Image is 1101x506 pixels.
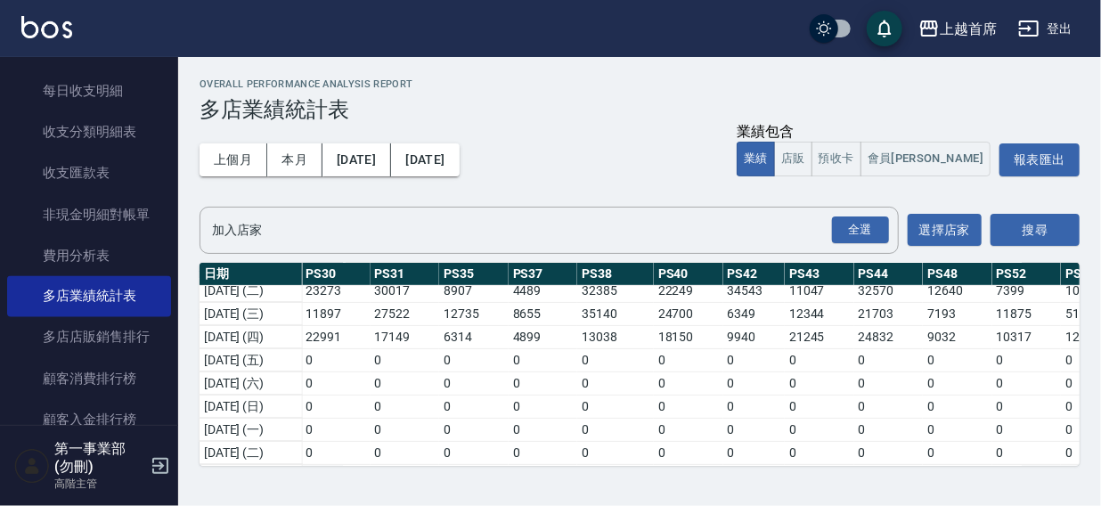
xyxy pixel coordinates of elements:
[439,371,509,395] td: 0
[723,441,786,464] td: 0
[785,348,854,371] td: 0
[654,279,723,302] td: 22249
[654,348,723,371] td: 0
[654,371,723,395] td: 0
[867,11,902,46] button: save
[992,418,1062,441] td: 0
[923,348,992,371] td: 0
[509,302,578,325] td: 8655
[1011,12,1080,45] button: 登出
[577,371,654,395] td: 0
[654,464,723,487] td: 0
[854,418,924,441] td: 0
[371,348,440,371] td: 0
[923,371,992,395] td: 0
[992,464,1062,487] td: 0
[999,143,1080,176] button: 報表匯出
[371,302,440,325] td: 27522
[785,441,854,464] td: 0
[301,464,371,487] td: 0
[391,143,459,176] button: [DATE]
[860,142,991,176] button: 會員[PERSON_NAME]
[723,418,786,441] td: 0
[509,348,578,371] td: 0
[723,302,786,325] td: 6349
[439,263,509,286] th: PS35
[854,348,924,371] td: 0
[723,263,786,286] th: PS42
[439,279,509,302] td: 8907
[7,235,171,276] a: 費用分析表
[923,325,992,348] td: 9032
[439,418,509,441] td: 0
[723,325,786,348] td: 9940
[774,142,812,176] button: 店販
[509,325,578,348] td: 4899
[723,464,786,487] td: 0
[7,317,171,358] a: 多店店販銷售排行
[854,263,924,286] th: PS44
[7,152,171,193] a: 收支匯款表
[654,441,723,464] td: 0
[854,279,924,302] td: 32570
[577,441,654,464] td: 0
[854,395,924,418] td: 0
[999,150,1080,167] a: 報表匯出
[439,395,509,418] td: 0
[7,111,171,152] a: 收支分類明細表
[301,325,371,348] td: 22991
[854,441,924,464] td: 0
[723,371,786,395] td: 0
[301,263,371,286] th: PS30
[811,142,861,176] button: 預收卡
[992,302,1062,325] td: 11875
[577,418,654,441] td: 0
[923,464,992,487] td: 0
[301,371,371,395] td: 0
[785,302,854,325] td: 12344
[854,464,924,487] td: 0
[577,302,654,325] td: 35140
[785,263,854,286] th: PS43
[371,395,440,418] td: 0
[992,263,1062,286] th: PS52
[577,325,654,348] td: 13038
[577,348,654,371] td: 0
[992,279,1062,302] td: 7399
[200,348,302,371] td: [DATE] (五)
[992,371,1062,395] td: 0
[200,418,302,441] td: [DATE] (一)
[267,143,322,176] button: 本月
[577,263,654,286] th: PS38
[785,418,854,441] td: 0
[923,302,992,325] td: 7193
[785,464,854,487] td: 0
[200,143,267,176] button: 上個月
[7,400,171,441] a: 顧客入金排行榜
[208,215,864,246] input: 店家名稱
[723,395,786,418] td: 0
[54,476,145,492] p: 高階主管
[654,325,723,348] td: 18150
[439,302,509,325] td: 12735
[923,263,992,286] th: PS48
[509,418,578,441] td: 0
[509,441,578,464] td: 0
[200,325,302,348] td: [DATE] (四)
[509,263,578,286] th: PS37
[200,279,302,302] td: [DATE] (二)
[21,16,72,38] img: Logo
[737,123,991,142] div: 業績包含
[992,348,1062,371] td: 0
[371,464,440,487] td: 0
[301,279,371,302] td: 23273
[371,279,440,302] td: 30017
[785,371,854,395] td: 0
[200,441,302,464] td: [DATE] (二)
[923,395,992,418] td: 0
[509,464,578,487] td: 0
[923,418,992,441] td: 0
[992,325,1062,348] td: 10317
[200,97,1080,122] h3: 多店業績統計表
[991,214,1080,247] button: 搜尋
